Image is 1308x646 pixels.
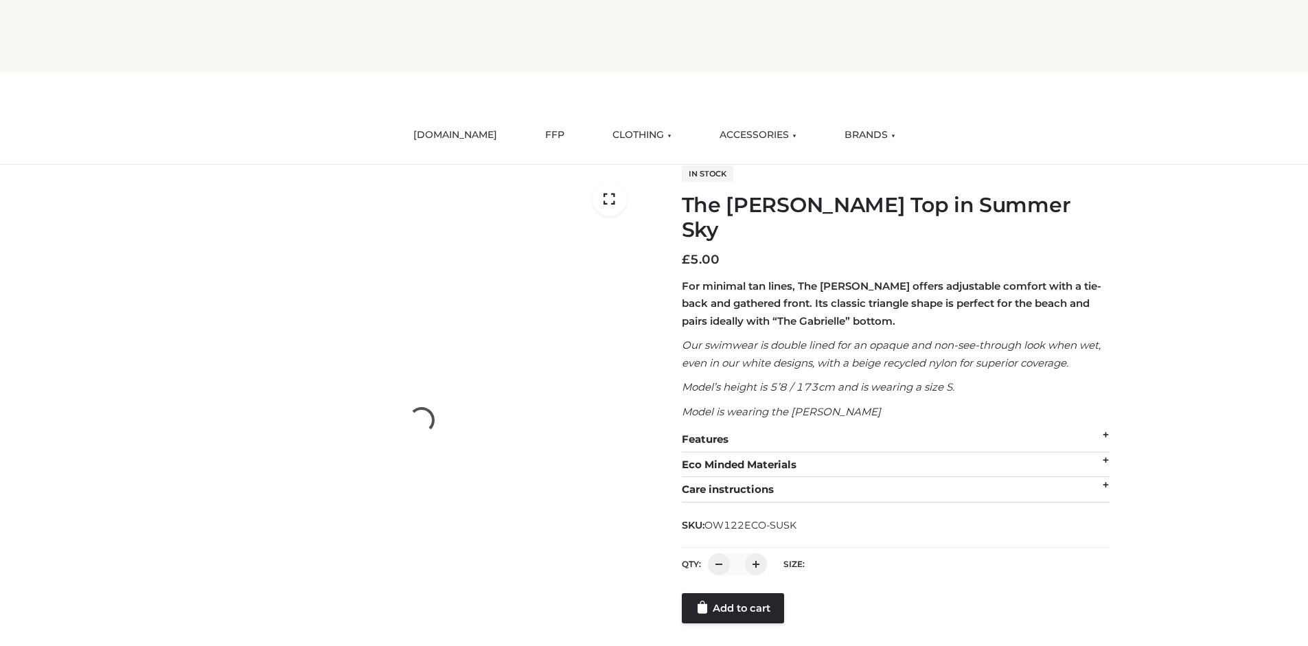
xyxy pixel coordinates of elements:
[682,559,701,569] label: QTY:
[682,380,954,393] em: Model’s height is 5’8 / 173cm and is wearing a size S.
[682,165,733,182] span: In stock
[834,120,906,150] a: BRANDS
[709,120,807,150] a: ACCESSORIES
[682,593,784,623] a: Add to cart
[682,477,1110,503] div: Care instructions
[403,120,507,150] a: [DOMAIN_NAME]
[682,338,1101,369] em: Our swimwear is double lined for an opaque and non-see-through look when wet, even in our white d...
[602,120,682,150] a: CLOTHING
[704,519,796,531] span: OW122ECO-SUSK
[783,559,805,569] label: Size:
[682,252,720,267] bdi: 5.00
[682,427,1110,452] div: Features
[682,405,881,418] em: Model is wearing the [PERSON_NAME]
[682,517,798,533] span: SKU:
[682,252,690,267] span: £
[535,120,575,150] a: FFP
[682,452,1110,478] div: Eco Minded Materials
[682,193,1110,242] h1: The [PERSON_NAME] Top in Summer Sky
[682,279,1101,327] strong: For minimal tan lines, The [PERSON_NAME] offers adjustable comfort with a tie-back and gathered f...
